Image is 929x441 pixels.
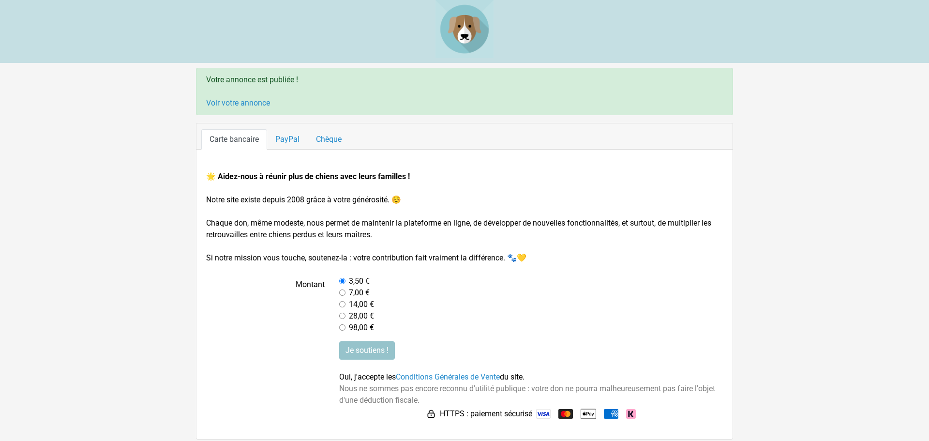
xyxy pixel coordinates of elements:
form: Notre site existe depuis 2008 grâce à votre générosité. ☺️ Chaque don, même modeste, nous permet ... [206,171,723,422]
div: Votre annonce est publiée ! [196,68,733,115]
a: Carte bancaire [201,129,267,150]
label: 3,50 € [349,275,370,287]
label: 98,00 € [349,322,374,334]
label: 7,00 € [349,287,370,299]
span: Oui, j'accepte les du site. [339,372,524,381]
img: Apple Pay [581,406,596,422]
img: Klarna [626,409,636,419]
label: 28,00 € [349,310,374,322]
img: American Express [604,409,618,419]
img: Mastercard [558,409,573,419]
a: Voir votre annonce [206,98,270,107]
span: HTTPS : paiement sécurisé [440,408,532,420]
span: Nous ne sommes pas encore reconnu d'utilité publique : votre don ne pourra malheureusement pas fa... [339,384,715,405]
label: 14,00 € [349,299,374,310]
img: HTTPS : paiement sécurisé [426,409,436,419]
a: Chèque [308,129,350,150]
a: PayPal [267,129,308,150]
label: Montant [199,275,332,334]
a: Conditions Générales de Vente [396,372,500,381]
input: Je soutiens ! [339,341,395,360]
img: Visa [536,409,551,419]
strong: 🌟 Aidez-nous à réunir plus de chiens avec leurs familles ! [206,172,410,181]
